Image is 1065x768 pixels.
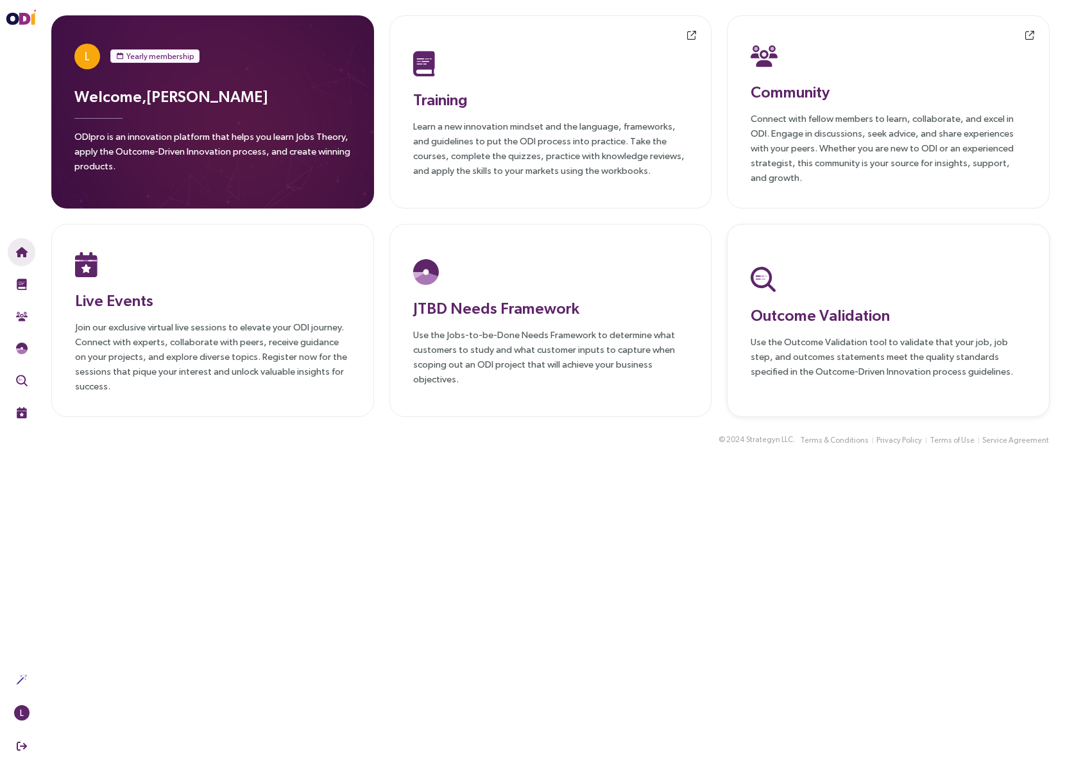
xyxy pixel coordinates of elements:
h3: Community [751,80,1026,103]
p: Use the Jobs-to-be-Done Needs Framework to determine what customers to study and what customer in... [413,327,688,386]
p: Join our exclusive virtual live sessions to elevate your ODI journey. Connect with experts, colla... [75,320,350,393]
button: Outcome Validation [8,366,35,395]
button: Community [8,302,35,330]
h3: Outcome Validation [751,303,1026,327]
p: Connect with fellow members to learn, collaborate, and excel in ODI. Engage in discussions, seek ... [751,111,1026,185]
span: Terms & Conditions [800,434,869,447]
button: Actions [8,665,35,694]
button: Privacy Policy [876,434,923,447]
button: Service Agreement [982,434,1050,447]
span: Privacy Policy [876,434,922,447]
button: Training [8,270,35,298]
span: Terms of Use [930,434,975,447]
img: Training [413,51,436,76]
button: Home [8,238,35,266]
img: Training [16,278,28,290]
span: Service Agreement [982,434,1049,447]
img: Outcome Validation [751,266,776,292]
h3: Welcome, [PERSON_NAME] [74,85,351,108]
h3: Live Events [75,289,350,312]
h3: JTBD Needs Framework [413,296,688,320]
h3: Training [413,88,688,111]
span: Strategyn LLC [746,434,793,446]
span: Yearly membership [126,50,194,63]
img: Live Events [16,407,28,418]
span: L [20,705,24,721]
button: Needs Framework [8,334,35,363]
p: Learn a new innovation mindset and the language, frameworks, and guidelines to put the ODI proces... [413,119,688,178]
p: ODIpro is an innovation platform that helps you learn Jobs Theory, apply the Outcome-Driven Innov... [74,129,351,181]
button: L [8,699,35,727]
button: Terms & Conditions [799,434,869,447]
img: Community [751,43,778,69]
img: JTBD Needs Framework [16,343,28,354]
button: Sign Out [8,732,35,760]
button: Live Events [8,398,35,427]
img: Live Events [75,252,98,277]
img: JTBD Needs Platform [413,259,439,285]
img: Outcome Validation [16,375,28,386]
div: © 2024 . [719,433,796,447]
p: Use the Outcome Validation tool to validate that your job, job step, and outcomes statements meet... [751,334,1026,379]
button: Terms of Use [929,434,975,447]
img: Actions [16,674,28,685]
span: L [85,44,90,69]
img: Community [16,311,28,322]
button: Strategyn LLC [745,433,794,447]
